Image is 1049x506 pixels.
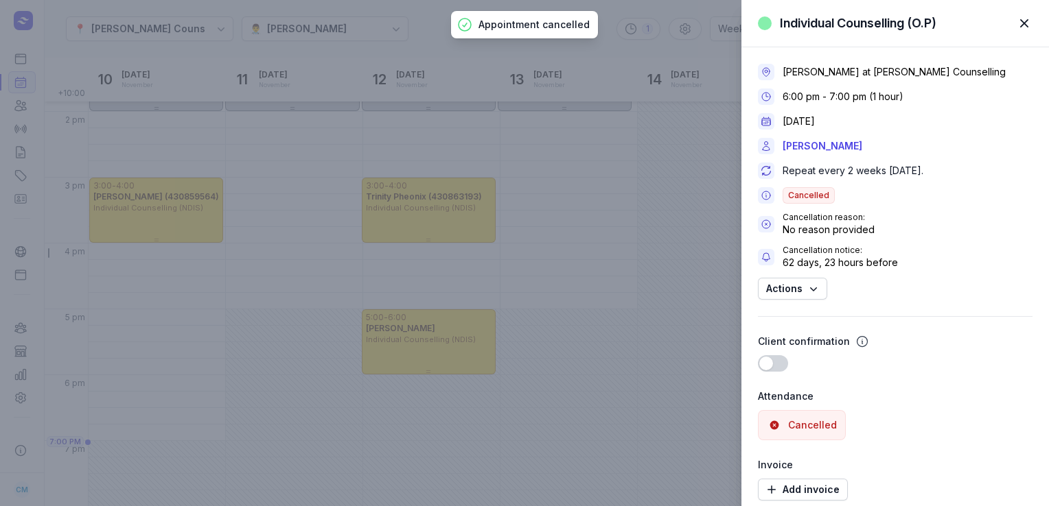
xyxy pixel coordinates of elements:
span: Actions [766,280,819,297]
div: Cancellation notice: [783,245,898,256]
div: [PERSON_NAME] at [PERSON_NAME] Counselling [783,65,1006,79]
div: Attendance [758,388,1033,405]
a: [PERSON_NAME] [783,138,862,154]
div: Invoice [758,457,1033,473]
div: No reason provided [783,223,875,237]
div: Client confirmation [758,333,850,350]
span: Add invoice [766,481,840,498]
div: Repeat every 2 weeks [DATE]. [783,164,923,178]
span: Cancelled [783,187,835,204]
div: 6:00 pm - 7:00 pm (1 hour) [783,90,903,104]
button: Actions [758,278,827,300]
div: 62 days, 23 hours before [783,256,898,269]
div: Cancelled [788,418,837,432]
div: [DATE] [783,115,815,128]
div: Cancellation reason: [783,212,875,223]
div: Individual Counselling (O.P) [780,15,936,32]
